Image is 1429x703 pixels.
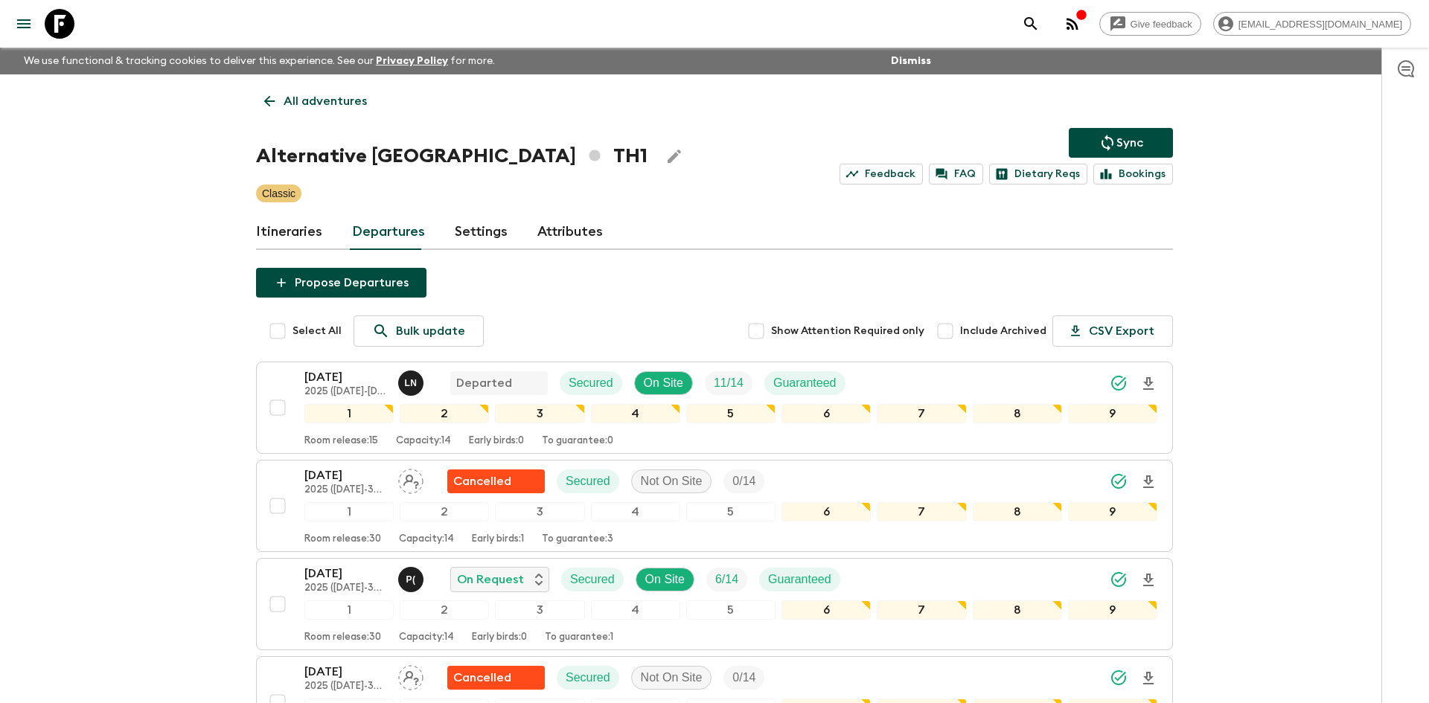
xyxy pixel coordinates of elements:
[569,374,613,392] p: Secured
[560,371,622,395] div: Secured
[1093,164,1173,184] a: Bookings
[773,374,837,392] p: Guaranteed
[1068,600,1157,620] div: 9
[398,375,426,387] span: Lalidarat Niyomrat
[304,466,386,484] p: [DATE]
[400,502,489,521] div: 2
[256,460,1173,552] button: [DATE]2025 ([DATE]-30 April with Phuket)Assign pack leaderFlash Pack cancellationSecuredNot On Si...
[376,56,448,66] a: Privacy Policy
[1139,571,1157,589] svg: Download Onboarding
[641,472,703,490] p: Not On Site
[570,571,615,588] p: Secured
[256,268,426,298] button: Propose Departures
[447,469,545,493] div: Flash Pack cancellation
[256,558,1173,650] button: [DATE]2025 ([DATE]-30 April with Phuket)Pooky (Thanaphan) KerdyooOn RequestSecuredOn SiteTrip Fil...
[469,435,524,447] p: Early birds: 0
[686,502,776,521] div: 5
[973,404,1062,423] div: 8
[456,374,512,392] p: Departed
[399,533,454,545] p: Capacity: 14
[644,374,683,392] p: On Site
[714,374,744,392] p: 11 / 14
[400,600,489,620] div: 2
[256,141,648,171] h1: Alternative [GEOGRAPHIC_DATA] TH1
[457,571,524,588] p: On Request
[455,214,508,250] a: Settings
[304,582,386,594] p: 2025 ([DATE]-30 April with Phuket)
[1213,12,1411,36] div: [EMAIL_ADDRESS][DOMAIN_NAME]
[304,533,381,545] p: Room release: 30
[566,472,610,490] p: Secured
[723,469,764,493] div: Trip Fill
[973,600,1062,620] div: 8
[1110,374,1128,392] svg: Synced Successfully
[1230,19,1410,30] span: [EMAIL_ADDRESS][DOMAIN_NAME]
[1116,134,1143,152] p: Sync
[877,502,966,521] div: 7
[732,472,755,490] p: 0 / 14
[545,632,613,643] p: To guarantee: 1
[557,469,619,493] div: Secured
[304,368,386,386] p: [DATE]
[1110,669,1128,687] svg: Synced Successfully
[472,632,527,643] p: Early birds: 0
[781,600,871,620] div: 6
[887,51,935,71] button: Dismiss
[960,324,1046,338] span: Include Archived
[645,571,685,588] p: On Site
[9,9,39,39] button: menu
[447,666,545,690] div: Flash Pack cancellation
[557,666,619,690] div: Secured
[591,600,680,620] div: 4
[771,324,924,338] span: Show Attention Required only
[1099,12,1201,36] a: Give feedback
[18,48,501,74] p: We use functional & tracking cookies to deliver this experience. See our for more.
[705,371,752,395] div: Trip Fill
[1110,472,1128,490] svg: Synced Successfully
[406,574,415,585] p: P (
[304,663,386,681] p: [DATE]
[732,669,755,687] p: 0 / 14
[304,681,386,693] p: 2025 ([DATE]-30 April with Phuket)
[352,214,425,250] a: Departures
[262,186,295,201] p: Classic
[1068,502,1157,521] div: 9
[1016,9,1046,39] button: search adventures
[304,502,394,521] div: 1
[304,565,386,582] p: [DATE]
[398,567,426,592] button: P(
[399,632,454,643] p: Capacity: 14
[1110,571,1128,588] svg: Synced Successfully
[256,86,375,116] a: All adventures
[398,670,423,681] span: Assign pack leader
[292,324,342,338] span: Select All
[304,435,378,447] p: Room release: 15
[398,571,426,583] span: Pooky (Thanaphan) Kerdyoo
[256,362,1173,454] button: [DATE]2025 ([DATE]-[DATE] with [PERSON_NAME])Lalidarat NiyomratDepartedSecuredOn SiteTrip FillGua...
[659,141,689,171] button: Edit Adventure Title
[591,502,680,521] div: 4
[542,533,613,545] p: To guarantee: 3
[929,164,983,184] a: FAQ
[304,600,394,620] div: 1
[591,404,680,423] div: 4
[304,386,386,398] p: 2025 ([DATE]-[DATE] with [PERSON_NAME])
[542,435,613,447] p: To guarantee: 0
[453,472,511,490] p: Cancelled
[686,600,776,620] div: 5
[1069,128,1173,158] button: Sync adventure departures to the booking engine
[1139,670,1157,687] svg: Download Onboarding
[781,502,871,521] div: 6
[284,92,367,110] p: All adventures
[453,669,511,687] p: Cancelled
[495,404,584,423] div: 3
[304,632,381,643] p: Room release: 30
[723,666,764,690] div: Trip Fill
[686,404,776,423] div: 5
[1122,19,1201,30] span: Give feedback
[566,669,610,687] p: Secured
[1052,315,1173,347] button: CSV Export
[304,404,394,423] div: 1
[1139,375,1157,393] svg: Download Onboarding
[973,502,1062,521] div: 8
